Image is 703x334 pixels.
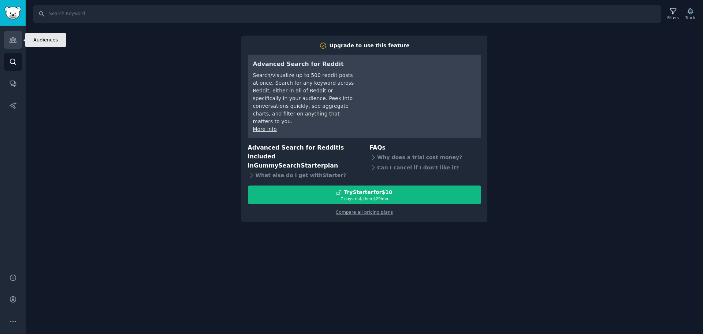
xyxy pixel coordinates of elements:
div: Why does a trial cost money? [369,152,481,162]
h3: FAQs [369,143,481,153]
div: What else do I get with Starter ? [248,170,360,180]
h3: Advanced Search for Reddit is included in plan [248,143,360,170]
button: TryStarterfor$107 daystrial, then $29/mo [248,186,481,204]
iframe: YouTube video player [366,60,476,115]
a: More info [253,126,277,132]
div: Upgrade to use this feature [330,42,410,49]
img: GummySearch logo [4,7,21,19]
div: Filters [667,15,679,20]
div: Try Starter for $10 [344,188,392,196]
input: Search Keyword [33,5,661,23]
h3: Advanced Search for Reddit [253,60,356,69]
a: Compare all pricing plans [336,210,393,215]
div: Can I cancel if I don't like it? [369,162,481,173]
div: Search/visualize up to 500 reddit posts at once. Search for any keyword across Reddit, either in ... [253,71,356,125]
div: 7 days trial, then $ 29 /mo [248,196,481,201]
span: GummySearch Starter [254,162,324,169]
